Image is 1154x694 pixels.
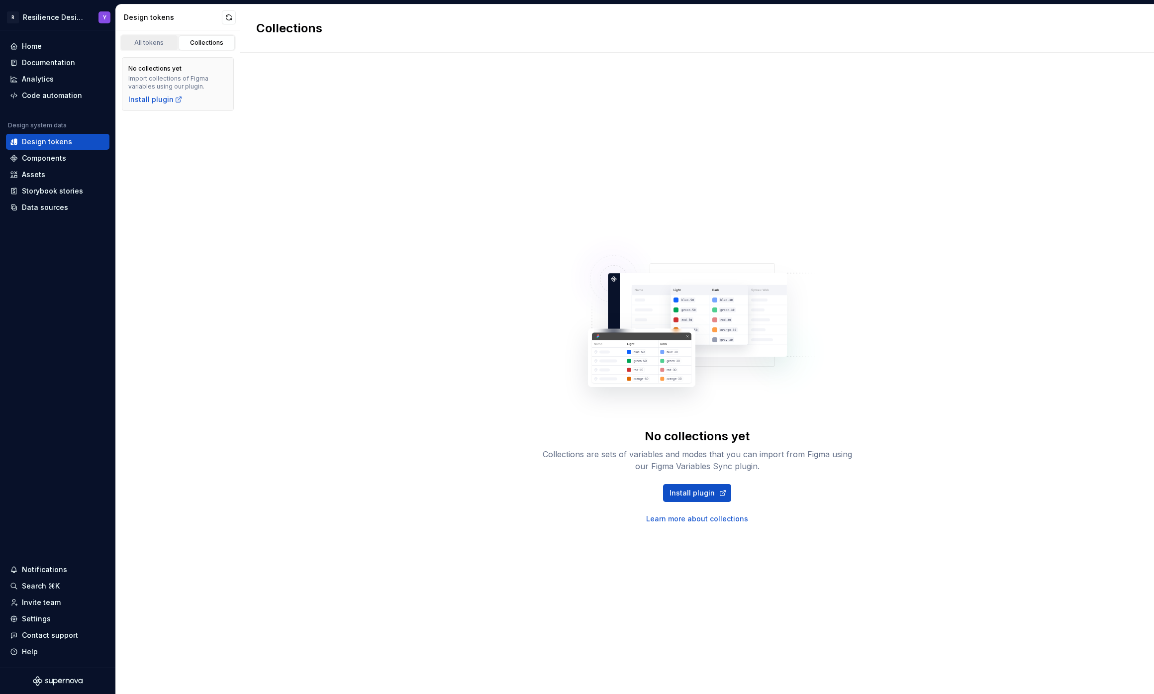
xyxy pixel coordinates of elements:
[22,614,51,624] div: Settings
[6,38,109,54] a: Home
[6,183,109,199] a: Storybook stories
[8,121,67,129] div: Design system data
[22,597,61,607] div: Invite team
[6,55,109,71] a: Documentation
[128,65,182,73] div: No collections yet
[646,514,748,524] a: Learn more about collections
[7,11,19,23] div: R
[22,186,83,196] div: Storybook stories
[22,170,45,180] div: Assets
[124,39,174,47] div: All tokens
[6,562,109,578] button: Notifications
[6,199,109,215] a: Data sources
[22,647,38,657] div: Help
[22,91,82,100] div: Code automation
[22,630,78,640] div: Contact support
[538,448,857,472] div: Collections are sets of variables and modes that you can import from Figma using our Figma Variab...
[6,71,109,87] a: Analytics
[182,39,232,47] div: Collections
[6,88,109,103] a: Code automation
[124,12,222,22] div: Design tokens
[6,167,109,183] a: Assets
[33,676,83,686] svg: Supernova Logo
[6,627,109,643] button: Contact support
[663,484,731,502] a: Install plugin
[128,75,227,91] div: Import collections of Figma variables using our plugin.
[22,41,42,51] div: Home
[103,13,106,21] div: Y
[256,20,322,36] h2: Collections
[22,581,60,591] div: Search ⌘K
[22,137,72,147] div: Design tokens
[128,95,183,104] a: Install plugin
[6,150,109,166] a: Components
[6,611,109,627] a: Settings
[6,644,109,660] button: Help
[22,202,68,212] div: Data sources
[6,134,109,150] a: Design tokens
[22,565,67,575] div: Notifications
[670,488,715,498] span: Install plugin
[22,74,54,84] div: Analytics
[22,153,66,163] div: Components
[23,12,87,22] div: Resilience Design System
[6,595,109,610] a: Invite team
[6,578,109,594] button: Search ⌘K
[2,6,113,28] button: RResilience Design SystemY
[22,58,75,68] div: Documentation
[645,428,750,444] div: No collections yet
